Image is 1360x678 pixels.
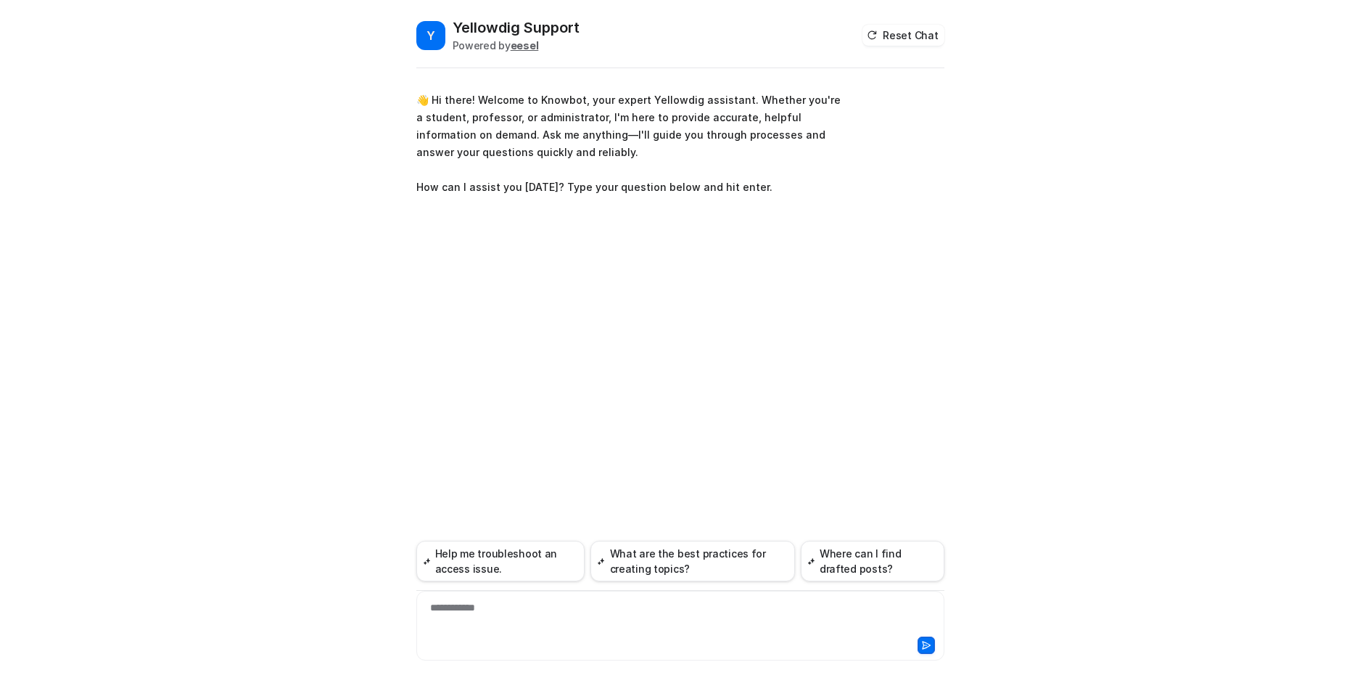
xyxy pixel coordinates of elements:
p: 👋 Hi there! Welcome to Knowbot, your expert Yellowdig assistant. Whether you're a student, profes... [416,91,841,196]
div: Powered by [453,38,580,53]
button: Where can I find drafted posts? [801,541,944,581]
b: eesel [511,39,539,52]
span: Y [416,21,445,50]
button: Reset Chat [862,25,944,46]
button: Help me troubleshoot an access issue. [416,541,585,581]
button: What are the best practices for creating topics? [590,541,794,581]
h2: Yellowdig Support [453,17,580,38]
